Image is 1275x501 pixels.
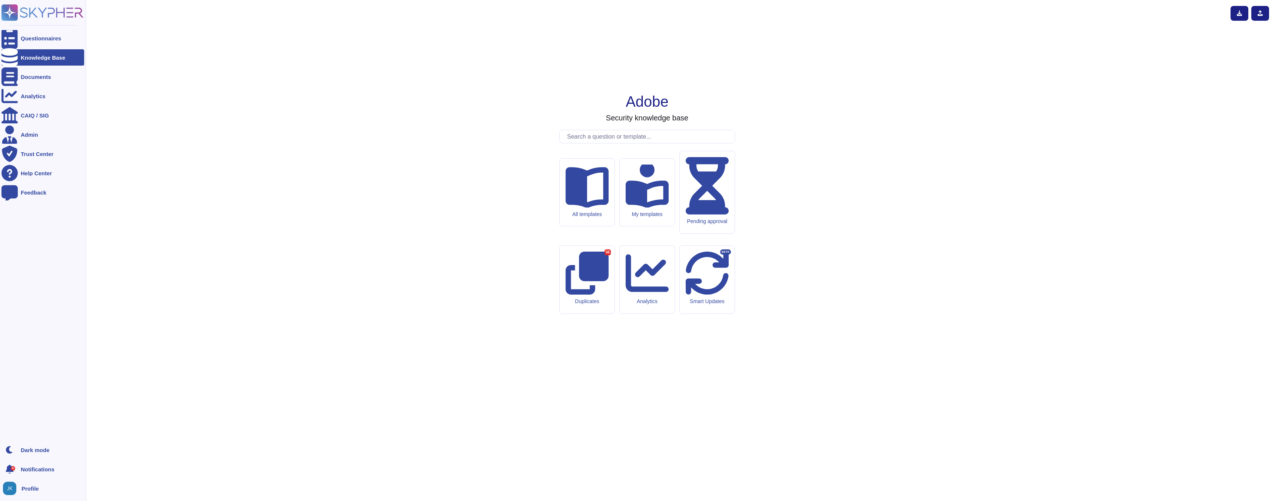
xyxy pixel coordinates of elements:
div: 56 [605,249,611,255]
div: Smart Updates [686,298,729,305]
div: Feedback [21,190,46,195]
div: Help Center [21,170,52,176]
img: user [3,482,16,495]
div: Knowledge Base [21,55,65,60]
a: Questionnaires [1,30,84,46]
span: Profile [21,486,39,491]
button: user [1,480,21,497]
div: CAIQ / SIG [21,113,49,118]
div: Analytics [626,298,669,305]
a: Documents [1,69,84,85]
div: Analytics [21,93,46,99]
a: CAIQ / SIG [1,107,84,123]
h3: Security knowledge base [606,113,688,122]
div: Admin [21,132,38,137]
input: Search a question or template... [563,130,735,143]
div: BETA [720,249,731,255]
div: Dark mode [21,447,50,453]
a: Knowledge Base [1,49,84,66]
a: Analytics [1,88,84,104]
h1: Adobe [626,93,669,110]
div: Pending approval [686,218,729,225]
a: Feedback [1,184,84,200]
div: Trust Center [21,151,53,157]
div: Duplicates [566,298,609,305]
a: Admin [1,126,84,143]
a: Help Center [1,165,84,181]
div: My templates [626,211,669,218]
div: All templates [566,211,609,218]
span: Notifications [21,467,54,472]
div: Questionnaires [21,36,61,41]
div: 9+ [11,466,15,471]
a: Trust Center [1,146,84,162]
div: Documents [21,74,51,80]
